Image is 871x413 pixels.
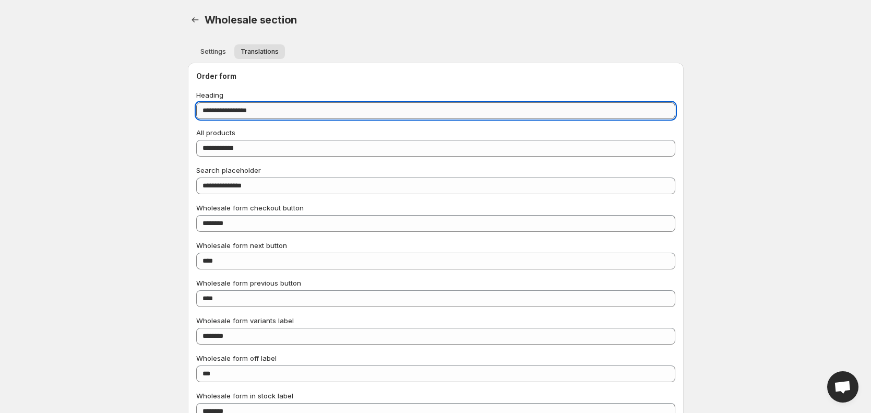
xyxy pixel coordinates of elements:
h2: Order form [196,71,675,81]
span: Wholesale form previous button [196,279,301,287]
span: Wholesale form checkout button [196,204,304,212]
span: All products [196,128,235,137]
div: Open chat [827,371,858,403]
span: Wholesale form variants label [196,316,294,325]
span: Settings [200,48,226,56]
span: Heading [196,91,223,99]
span: Wholesale form in stock label [196,392,293,400]
span: Wholesale section [205,14,297,26]
span: Translations [241,48,279,56]
span: Wholesale form next button [196,241,287,250]
span: Search placeholder [196,166,261,174]
span: Wholesale form off label [196,354,277,362]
